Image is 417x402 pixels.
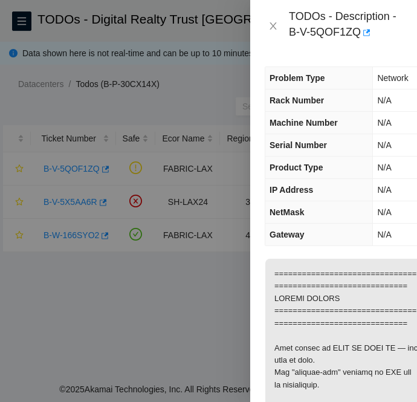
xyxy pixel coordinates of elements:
[377,163,391,172] span: N/A
[377,73,408,83] span: Network
[377,230,391,239] span: N/A
[270,230,305,239] span: Gateway
[270,140,327,150] span: Serial Number
[270,118,338,128] span: Machine Number
[265,21,282,32] button: Close
[270,185,313,195] span: IP Address
[270,163,323,172] span: Product Type
[377,96,391,105] span: N/A
[377,118,391,128] span: N/A
[268,21,278,31] span: close
[270,73,325,83] span: Problem Type
[289,10,402,42] div: TODOs - Description - B-V-5QOF1ZQ
[270,207,305,217] span: NetMask
[377,185,391,195] span: N/A
[377,207,391,217] span: N/A
[377,140,391,150] span: N/A
[270,96,324,105] span: Rack Number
